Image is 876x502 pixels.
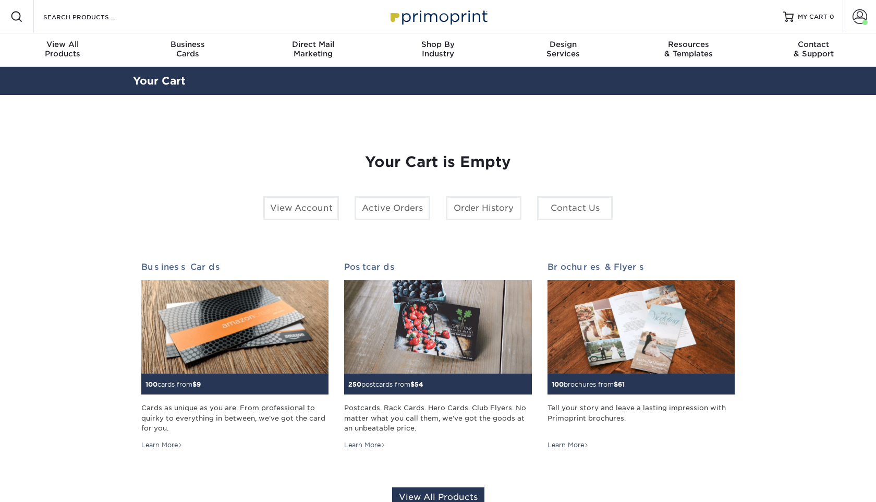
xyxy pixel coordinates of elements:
[42,10,144,23] input: SEARCH PRODUCTS.....
[375,33,501,67] a: Shop ByIndustry
[145,380,201,388] small: cards from
[501,40,626,58] div: Services
[501,33,626,67] a: DesignServices
[141,280,328,374] img: Business Cards
[348,380,361,388] span: 250
[618,380,625,388] span: 61
[751,33,876,67] a: Contact& Support
[751,40,876,49] span: Contact
[386,5,490,28] img: Primoprint
[375,40,501,58] div: Industry
[141,440,182,450] div: Learn More
[375,40,501,49] span: Shop By
[547,403,735,433] div: Tell your story and leave a lasting impression with Primoprint brochures.
[192,380,197,388] span: $
[263,196,339,220] a: View Account
[614,380,618,388] span: $
[547,280,735,374] img: Brochures & Flyers
[552,380,625,388] small: brochures from
[197,380,201,388] span: 9
[537,196,613,220] a: Contact Us
[250,40,375,58] div: Marketing
[344,262,531,272] h2: Postcards
[141,262,328,450] a: Business Cards 100cards from$9 Cards as unique as you are. From professional to quirky to everyth...
[344,262,531,450] a: Postcards 250postcards from$54 Postcards. Rack Cards. Hero Cards. Club Flyers. No matter what you...
[446,196,521,220] a: Order History
[626,40,751,58] div: & Templates
[125,33,250,67] a: BusinessCards
[348,380,423,388] small: postcards from
[344,440,385,450] div: Learn More
[250,40,375,49] span: Direct Mail
[141,153,735,171] h1: Your Cart is Empty
[547,262,735,450] a: Brochures & Flyers 100brochures from$61 Tell your story and leave a lasting impression with Primo...
[133,75,186,87] a: Your Cart
[125,40,250,49] span: Business
[141,262,328,272] h2: Business Cards
[145,380,157,388] span: 100
[344,403,531,433] div: Postcards. Rack Cards. Hero Cards. Club Flyers. No matter what you call them, we've got the goods...
[125,40,250,58] div: Cards
[344,280,531,374] img: Postcards
[355,196,430,220] a: Active Orders
[798,13,828,21] span: MY CART
[415,380,423,388] span: 54
[830,13,834,20] span: 0
[626,40,751,49] span: Resources
[501,40,626,49] span: Design
[626,33,751,67] a: Resources& Templates
[250,33,375,67] a: Direct MailMarketing
[552,380,564,388] span: 100
[410,380,415,388] span: $
[547,262,735,272] h2: Brochures & Flyers
[141,403,328,433] div: Cards as unique as you are. From professional to quirky to everything in between, we've got the c...
[547,440,589,450] div: Learn More
[751,40,876,58] div: & Support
